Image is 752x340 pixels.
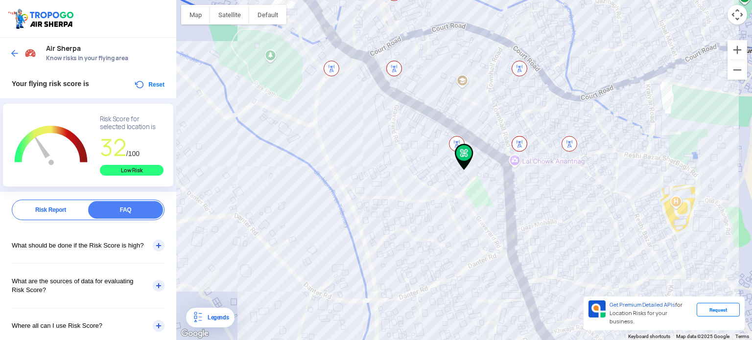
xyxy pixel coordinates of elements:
button: Map camera controls [728,5,747,24]
img: Google [179,327,211,340]
img: Risk Scores [24,47,36,59]
img: Legends [192,312,204,323]
div: What are the sources of data for evaluating Risk Score? [12,264,164,308]
div: Legends [204,312,229,323]
span: Know risks in your flying area [46,54,166,62]
span: Map data ©2025 Google [676,334,729,339]
span: /100 [126,150,140,158]
img: Premium APIs [588,300,606,317]
div: Risk Score for selected location is [100,115,164,131]
span: Your flying risk score is [12,80,89,88]
button: Show satellite imagery [210,5,249,24]
div: What should be done if the Risk Score is high? [12,228,164,263]
button: Zoom out [728,60,747,80]
div: Risk Report [13,201,88,219]
img: ic_tgdronemaps.svg [7,7,77,30]
div: Request [697,303,740,317]
img: ic_arrow_back_blue.svg [10,48,20,58]
button: Show street map [181,5,210,24]
span: Air Sherpa [46,45,166,52]
div: FAQ [88,201,163,219]
a: Open this area in Google Maps (opens a new window) [179,327,211,340]
span: Get Premium Detailed APIs [610,301,675,308]
span: 32 [100,132,126,163]
button: Zoom in [728,40,747,60]
button: Reset [134,79,164,91]
a: Terms [735,334,749,339]
div: Low Risk [100,165,164,176]
g: Chart [10,115,92,177]
button: Keyboard shortcuts [628,333,670,340]
div: for Location Risks for your business. [606,300,697,326]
